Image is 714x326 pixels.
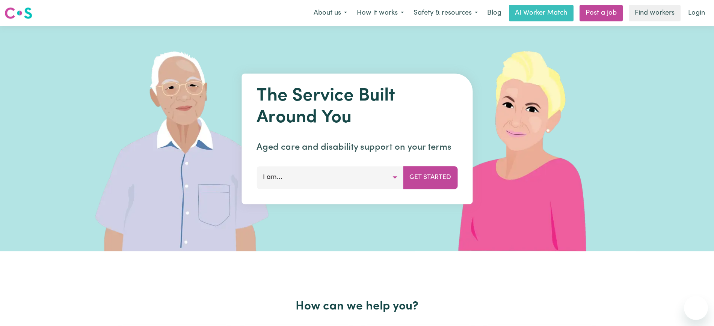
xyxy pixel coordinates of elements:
a: Post a job [580,5,623,21]
button: I am... [257,166,403,189]
a: Blog [483,5,506,21]
h2: How can we help you? [114,299,601,314]
button: Get Started [403,166,457,189]
h1: The Service Built Around You [257,86,457,129]
button: About us [309,5,352,21]
p: Aged care and disability support on your terms [257,141,457,154]
img: Careseekers logo [5,6,32,20]
a: Find workers [629,5,681,21]
button: Safety & resources [409,5,483,21]
a: Login [684,5,709,21]
button: How it works [352,5,409,21]
iframe: Button to launch messaging window [684,296,708,320]
a: AI Worker Match [509,5,574,21]
a: Careseekers logo [5,5,32,22]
